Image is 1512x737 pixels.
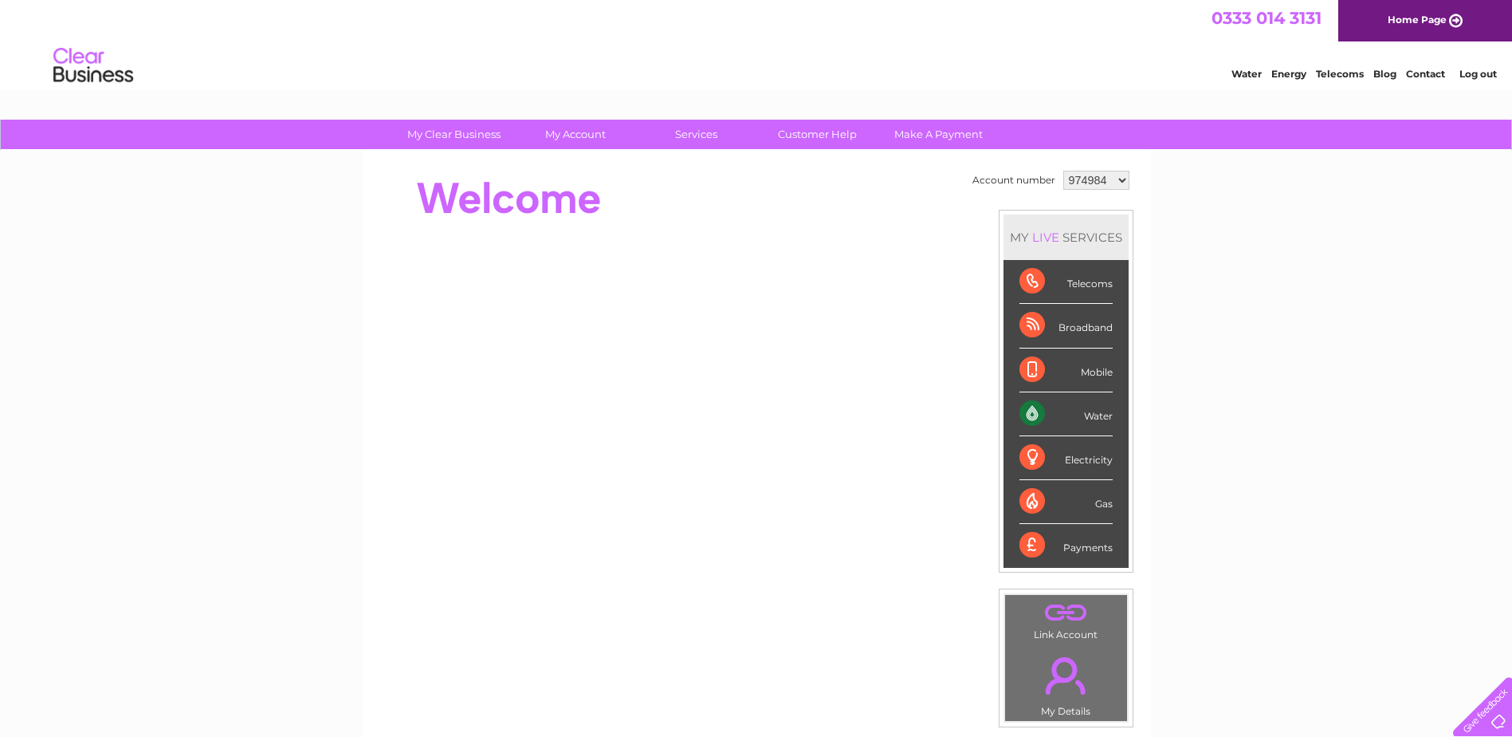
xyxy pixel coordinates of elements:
[1029,230,1062,245] div: LIVE
[1019,524,1113,567] div: Payments
[53,41,134,90] img: logo.png
[968,167,1059,194] td: Account number
[1019,349,1113,392] div: Mobile
[873,120,1004,149] a: Make A Payment
[1004,594,1128,644] td: Link Account
[1231,68,1262,80] a: Water
[1019,392,1113,436] div: Water
[1019,436,1113,480] div: Electricity
[1019,260,1113,304] div: Telecoms
[752,120,883,149] a: Customer Help
[1373,68,1396,80] a: Blog
[1009,648,1123,703] a: .
[1459,68,1497,80] a: Log out
[1316,68,1364,80] a: Telecoms
[1019,304,1113,348] div: Broadband
[388,120,520,149] a: My Clear Business
[1271,68,1306,80] a: Energy
[380,9,1133,77] div: Clear Business is a trading name of Verastar Limited (registered in [GEOGRAPHIC_DATA] No. 3667643...
[630,120,762,149] a: Services
[509,120,641,149] a: My Account
[1004,644,1128,722] td: My Details
[1019,480,1113,524] div: Gas
[1212,8,1322,28] a: 0333 014 3131
[1009,599,1123,627] a: .
[1003,215,1129,260] div: MY SERVICES
[1406,68,1445,80] a: Contact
